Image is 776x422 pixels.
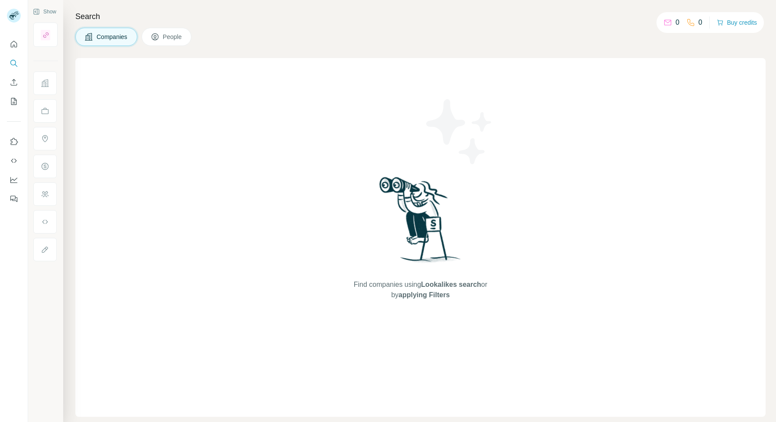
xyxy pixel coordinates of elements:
button: Search [7,55,21,71]
button: Quick start [7,36,21,52]
button: Use Surfe on LinkedIn [7,134,21,149]
button: Use Surfe API [7,153,21,169]
img: Surfe Illustration - Stars [420,93,498,171]
span: Companies [97,32,128,41]
button: Enrich CSV [7,75,21,90]
span: People [163,32,183,41]
span: Lookalikes search [421,281,481,288]
h4: Search [75,10,766,23]
span: Find companies using or by [351,279,490,300]
p: 0 [698,17,702,28]
span: applying Filters [398,291,449,299]
img: Surfe Illustration - Woman searching with binoculars [375,175,466,271]
p: 0 [676,17,679,28]
button: My lists [7,94,21,109]
button: Buy credits [717,16,757,29]
button: Show [27,5,62,18]
button: Dashboard [7,172,21,188]
button: Feedback [7,191,21,207]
